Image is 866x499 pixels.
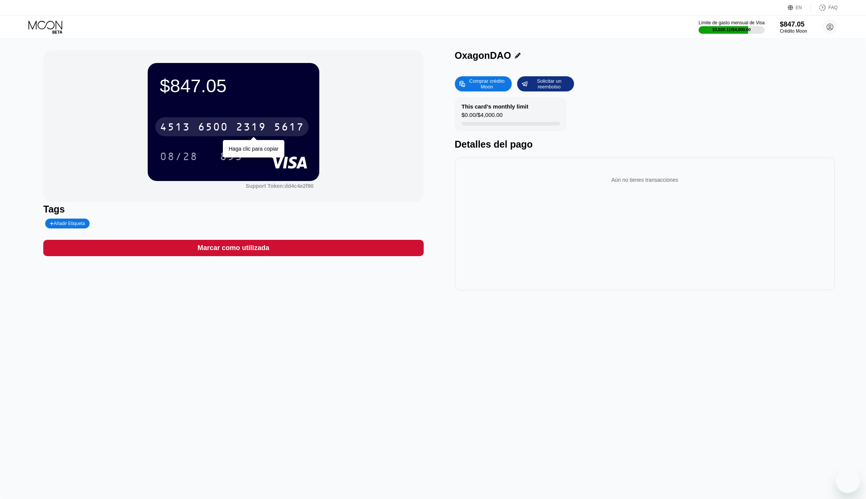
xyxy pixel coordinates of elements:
[160,75,307,96] div: $847.05
[220,151,243,164] div: 853
[236,122,266,134] div: 2319
[788,4,811,11] div: EN
[246,183,314,189] div: Support Token: dd4c4e2f90
[214,147,248,166] div: 853
[836,469,860,493] iframe: Botón para iniciar la ventana de mensajería
[462,103,528,110] div: This card’s monthly limit
[517,76,574,91] div: Solicitar un reembolso
[45,219,90,228] div: Añadir Etiqueta
[528,78,570,90] div: Solicitar un reembolso
[699,20,765,25] div: Límite de gasto mensual de Visa
[43,240,423,256] div: Marcar como utilizada
[780,20,807,28] div: $847.05
[229,146,279,152] div: Haga clic para copiar
[160,122,190,134] div: 4513
[699,20,765,34] div: Límite de gasto mensual de Visa$3,020.11/$4,000.00
[796,5,802,10] div: EN
[713,27,751,32] div: $3,020.11 / $4,000.00
[50,221,85,226] div: Añadir Etiqueta
[455,76,512,91] div: Comprar crédito Moon
[461,169,829,190] div: Aún no tienes transacciones
[154,147,203,166] div: 08/28
[43,204,423,215] div: Tags
[155,117,309,136] div: 4513650023195617
[197,244,269,252] div: Marcar como utilizada
[828,5,838,10] div: FAQ
[246,183,314,189] div: Support Token:dd4c4e2f90
[455,50,511,61] div: OxagonDAO
[780,28,807,34] div: Crédito Moon
[811,4,838,11] div: FAQ
[160,151,198,164] div: 08/28
[780,20,807,34] div: $847.05Crédito Moon
[455,139,835,150] div: Detalles del pago
[466,78,508,90] div: Comprar crédito Moon
[462,112,503,122] div: $0.00 / $4,000.00
[274,122,304,134] div: 5617
[198,122,228,134] div: 6500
